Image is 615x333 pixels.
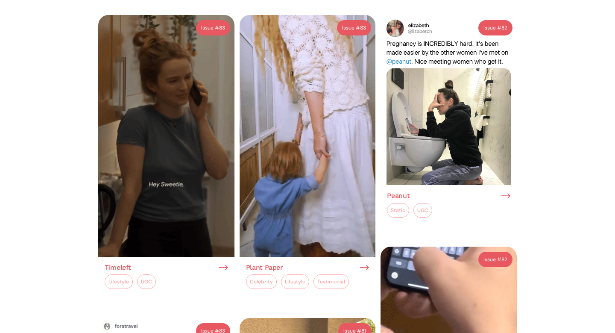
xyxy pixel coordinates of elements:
[105,274,133,289] a: Lifestyle
[483,254,501,265] div: Issue #
[137,274,156,289] a: UGC
[98,15,234,257] img: animated.gif
[387,192,510,200] a: Peanut
[501,254,507,265] div: 82
[313,274,349,289] a: Testimonial
[387,192,410,200] h3: Peanut
[105,264,228,271] a: Timeleft
[281,274,309,289] a: Lifestyle
[196,20,230,35] a: Issue #83
[478,252,512,267] a: Issue #82
[381,15,517,185] img: Peanut
[285,277,305,287] div: Lifestyle
[201,23,219,33] div: Issue #
[478,20,512,35] a: Issue #82
[360,23,366,33] div: 83
[219,23,225,33] div: 83
[387,203,409,218] a: Static
[246,274,277,289] a: Celebrity
[246,264,283,271] h3: Plant Paper
[141,277,152,287] div: UGC
[342,23,360,33] div: Issue #
[108,277,129,287] div: Lifestyle
[337,20,371,35] a: Issue #83
[250,277,273,287] div: Celebrity
[417,205,428,215] div: UGC
[483,23,501,33] div: Issue #
[501,23,507,33] div: 82
[240,15,376,257] img: animated.gif
[105,264,131,271] h3: Timeleft
[391,205,405,215] div: Static
[246,264,369,271] a: Plant Paper
[413,203,432,218] a: UGC
[317,277,345,287] div: Testimonial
